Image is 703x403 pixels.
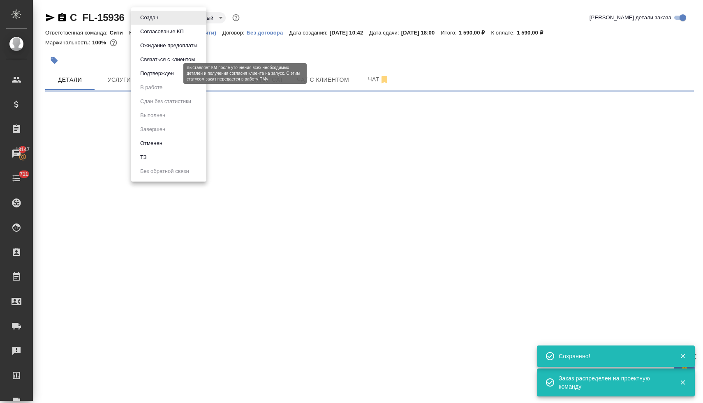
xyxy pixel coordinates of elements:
[138,83,165,92] button: В работе
[138,111,168,120] button: Выполнен
[674,379,691,386] button: Закрыть
[138,55,197,64] button: Связаться с клиентом
[138,27,186,36] button: Согласование КП
[138,125,168,134] button: Завершен
[559,352,667,360] div: Сохранено!
[138,139,165,148] button: Отменен
[559,374,667,391] div: Заказ распределен на проектную команду
[138,13,161,22] button: Создан
[138,41,200,50] button: Ожидание предоплаты
[138,69,176,78] button: Подтвержден
[138,167,192,176] button: Без обратной связи
[138,97,194,106] button: Сдан без статистики
[138,153,149,162] button: ТЗ
[674,352,691,360] button: Закрыть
